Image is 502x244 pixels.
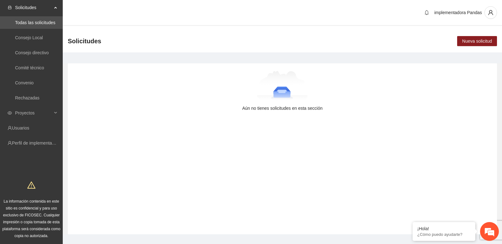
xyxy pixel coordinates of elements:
span: user [485,10,497,15]
span: inbox [8,5,12,10]
a: Convenio [15,80,34,85]
a: Rechazadas [15,95,40,100]
a: Usuarios [12,125,29,130]
span: Estamos en línea. [36,84,87,147]
div: Chatee con nosotros ahora [33,32,105,40]
a: Comité técnico [15,65,44,70]
button: bell [422,8,432,18]
span: implementadora Pandas [434,10,482,15]
a: Perfil de implementadora [12,141,61,146]
a: Todas las solicitudes [15,20,55,25]
span: Solicitudes [15,1,52,14]
div: Aún no tienes solicitudes en esta sección [78,105,487,112]
span: eye [8,111,12,115]
p: ¿Cómo puedo ayudarte? [417,232,471,237]
div: ¡Hola! [417,226,471,231]
a: Consejo directivo [15,50,49,55]
span: Nueva solicitud [462,38,492,45]
button: Nueva solicitud [457,36,497,46]
span: Solicitudes [68,36,101,46]
img: Aún no tienes solicitudes en esta sección [257,71,308,102]
span: Proyectos [15,107,52,119]
span: warning [27,181,35,189]
a: Consejo Local [15,35,43,40]
div: Minimizar ventana de chat en vivo [103,3,118,18]
span: bell [422,10,431,15]
span: La información contenida en este sitio es confidencial y para uso exclusivo de FICOSEC. Cualquier... [3,199,61,238]
button: user [484,6,497,19]
textarea: Escriba su mensaje y pulse “Intro” [3,171,120,193]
